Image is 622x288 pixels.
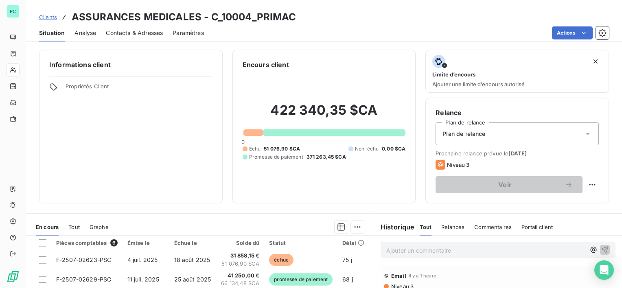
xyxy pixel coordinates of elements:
[39,14,57,20] span: Clients
[342,240,364,246] div: Délai
[474,224,512,230] span: Commentaires
[442,130,485,138] span: Plan de relance
[174,256,210,263] span: 18 août 2025
[221,272,259,280] span: 41 250,00 €
[90,224,109,230] span: Graphe
[249,153,303,161] span: Promesse de paiement
[72,10,296,24] h3: ASSURANCES MEDICALES - C_10004_PRIMAC
[269,273,333,286] span: promesse de paiement
[436,150,599,157] span: Prochaine relance prévue le
[221,240,259,246] div: Solde dû
[39,13,57,21] a: Clients
[49,60,212,70] h6: Informations client
[221,279,259,288] span: 66 134,48 $CA
[264,145,300,153] span: 51 076,90 $CA
[56,276,111,283] span: F-2507-02629-PSC
[127,240,164,246] div: Émise le
[432,81,525,87] span: Ajouter une limite d’encours autorisé
[249,145,261,153] span: Échu
[241,139,245,145] span: 0
[39,29,65,37] span: Situation
[243,102,406,127] h2: 422 340,35 $CA
[420,224,432,230] span: Tout
[307,153,346,161] span: 371 263,45 $CA
[508,150,527,157] span: [DATE]
[521,224,553,230] span: Portail client
[552,26,593,39] button: Actions
[174,240,211,246] div: Échue le
[221,252,259,260] span: 31 858,15 €
[221,260,259,268] span: 51 076,90 $CA
[342,276,353,283] span: 68 j
[106,29,163,37] span: Contacts & Adresses
[436,108,599,118] h6: Relance
[447,161,469,168] span: Niveau 3
[409,273,436,278] span: il y a 1 heure
[110,239,118,247] span: 6
[66,83,212,94] span: Propriétés Client
[432,71,475,78] span: Limite d’encours
[173,29,204,37] span: Paramètres
[391,273,406,279] span: Email
[7,270,20,283] img: Logo LeanPay
[445,181,565,188] span: Voir
[127,256,158,263] span: 4 juil. 2025
[269,240,333,246] div: Statut
[342,256,352,263] span: 75 j
[269,254,293,266] span: échue
[355,145,379,153] span: Non-échu
[74,29,96,37] span: Analyse
[68,224,80,230] span: Tout
[127,276,159,283] span: 11 juil. 2025
[174,276,211,283] span: 25 août 2025
[7,5,20,18] div: PC
[382,145,405,153] span: 0,00 $CA
[594,260,614,280] div: Open Intercom Messenger
[436,176,583,193] button: Voir
[441,224,464,230] span: Relances
[374,222,415,232] h6: Historique
[36,224,59,230] span: En cours
[56,256,111,263] span: F-2507-02623-PSC
[56,239,118,247] div: Pièces comptables
[425,50,609,93] button: Limite d’encoursAjouter une limite d’encours autorisé
[243,60,289,70] h6: Encours client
